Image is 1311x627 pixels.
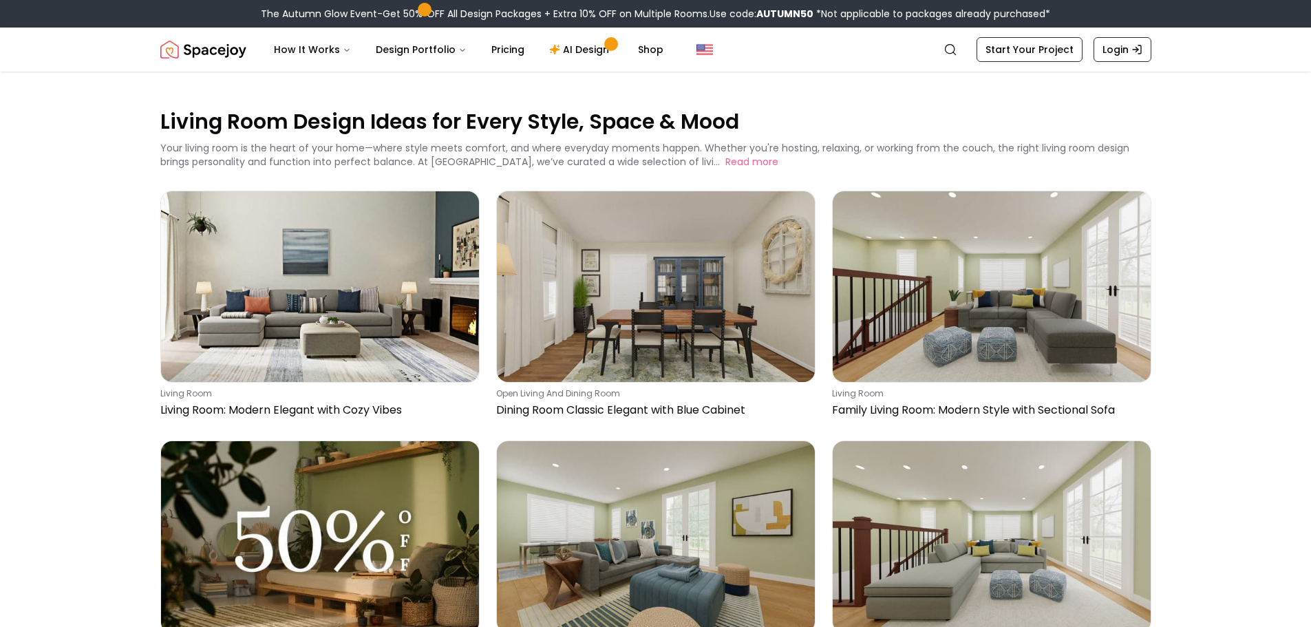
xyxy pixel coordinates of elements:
a: Login [1094,37,1151,62]
img: Living Room: Modern Elegant with Cozy Vibes [161,191,479,382]
img: United States [696,41,713,58]
img: Family Living Room: Modern Style with Sectional Sofa [833,191,1151,382]
a: AI Design [538,36,624,63]
a: Start Your Project [977,37,1083,62]
p: living room [160,388,474,399]
img: Spacejoy Logo [160,36,246,63]
img: Dining Room Classic Elegant with Blue Cabinet [497,191,815,382]
nav: Main [263,36,674,63]
span: *Not applicable to packages already purchased* [813,7,1050,21]
a: Pricing [480,36,535,63]
p: Dining Room Classic Elegant with Blue Cabinet [496,402,810,418]
button: How It Works [263,36,362,63]
a: Spacejoy [160,36,246,63]
a: Dining Room Classic Elegant with Blue Cabinetopen living and dining roomDining Room Classic Elega... [496,191,816,424]
nav: Global [160,28,1151,72]
a: Shop [627,36,674,63]
b: AUTUMN50 [756,7,813,21]
p: Living Room: Modern Elegant with Cozy Vibes [160,402,474,418]
p: Your living room is the heart of your home—where style meets comfort, and where everyday moments ... [160,141,1129,169]
button: Design Portfolio [365,36,478,63]
span: Use code: [710,7,813,21]
p: living room [832,388,1146,399]
button: Read more [725,155,778,169]
p: Living Room Design Ideas for Every Style, Space & Mood [160,107,1151,136]
p: open living and dining room [496,388,810,399]
a: Living Room: Modern Elegant with Cozy Vibesliving roomLiving Room: Modern Elegant with Cozy Vibes [160,191,480,424]
p: Family Living Room: Modern Style with Sectional Sofa [832,402,1146,418]
div: The Autumn Glow Event-Get 50% OFF All Design Packages + Extra 10% OFF on Multiple Rooms. [261,7,1050,21]
a: Family Living Room: Modern Style with Sectional Sofaliving roomFamily Living Room: Modern Style w... [832,191,1151,424]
